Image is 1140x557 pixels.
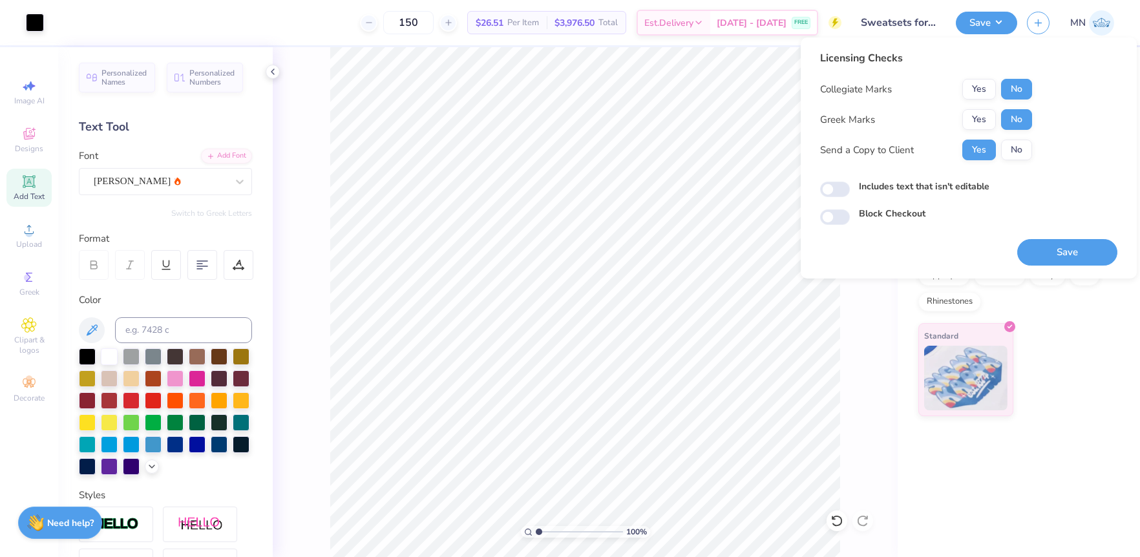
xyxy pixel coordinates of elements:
span: Per Item [507,16,539,30]
span: Add Text [14,191,45,202]
span: Total [598,16,618,30]
div: Add Font [201,149,252,163]
div: Format [79,231,253,246]
span: $26.51 [476,16,503,30]
div: Color [79,293,252,308]
div: Collegiate Marks [820,82,892,97]
div: Licensing Checks [820,50,1032,66]
input: Untitled Design [851,10,946,36]
span: FREE [794,18,808,27]
span: Personalized Names [101,68,147,87]
div: Send a Copy to Client [820,143,914,158]
input: e.g. 7428 c [115,317,252,343]
span: Decorate [14,393,45,403]
span: MN [1070,16,1086,30]
img: Stroke [94,517,139,532]
span: Image AI [14,96,45,106]
a: MN [1070,10,1114,36]
button: No [1001,140,1032,160]
div: Styles [79,488,252,503]
label: Block Checkout [859,207,925,220]
span: Greek [19,287,39,297]
div: Greek Marks [820,112,875,127]
div: Rhinestones [918,292,981,311]
span: 100 % [626,526,647,538]
button: Yes [962,140,996,160]
span: Standard [924,329,958,342]
label: Font [79,149,98,163]
button: Save [956,12,1017,34]
div: Text Tool [79,118,252,136]
span: Est. Delivery [644,16,693,30]
span: Clipart & logos [6,335,52,355]
input: – – [383,11,434,34]
label: Includes text that isn't editable [859,180,989,193]
img: Standard [924,346,1008,410]
span: Upload [16,239,42,249]
img: Mark Navarro [1089,10,1114,36]
button: Yes [962,79,996,100]
button: Switch to Greek Letters [171,208,252,218]
span: Personalized Numbers [189,68,235,87]
button: No [1001,79,1032,100]
img: Shadow [178,516,223,532]
span: $3,976.50 [554,16,595,30]
button: Save [1017,239,1117,266]
button: Yes [962,109,996,130]
span: [DATE] - [DATE] [717,16,786,30]
strong: Need help? [47,517,94,529]
span: Designs [15,143,43,154]
button: No [1001,109,1032,130]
